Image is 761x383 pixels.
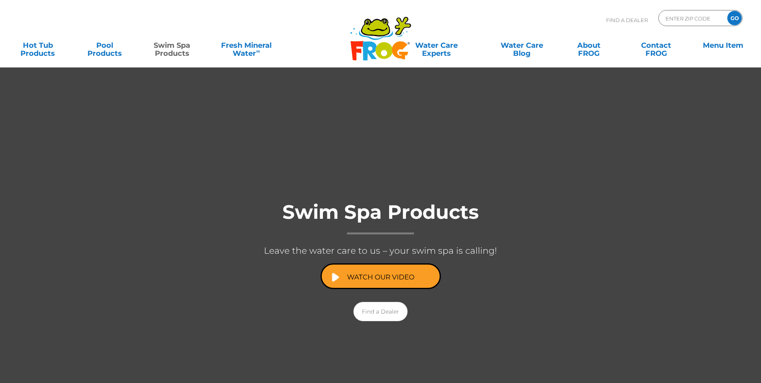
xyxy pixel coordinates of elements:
a: Water CareExperts [388,37,485,53]
a: Fresh MineralWater∞ [209,37,284,53]
h1: Swim Spa Products [220,202,541,234]
a: Hot TubProducts [8,37,68,53]
p: Leave the water care to us – your swim spa is calling! [220,242,541,259]
a: AboutFROG [559,37,619,53]
a: Swim SpaProducts [142,37,202,53]
a: ContactFROG [626,37,686,53]
a: Menu Item [693,37,753,53]
input: GO [727,11,742,25]
a: Find a Dealer [353,302,408,321]
a: Watch Our Video [321,263,441,289]
input: Zip Code Form [665,12,719,24]
a: Water CareBlog [492,37,552,53]
a: PoolProducts [75,37,135,53]
sup: ∞ [256,48,260,54]
p: Find A Dealer [606,10,648,30]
